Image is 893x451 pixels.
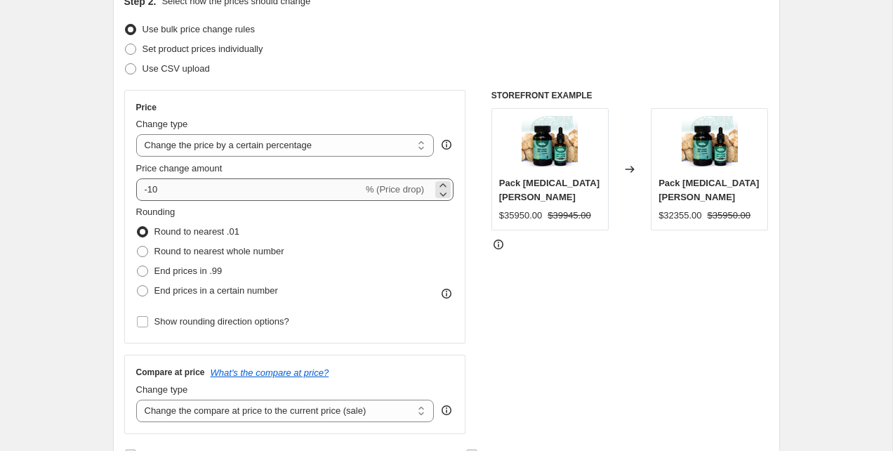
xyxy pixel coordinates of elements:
[708,209,750,223] strike: $35950.00
[548,209,590,223] strike: $39945.00
[366,184,424,195] span: % (Price drop)
[136,163,223,174] span: Price change amount
[522,116,578,172] img: Frasco_y_gotario_Melena_de_Leon_Frente_80x.webp
[659,178,759,202] span: Pack [MEDICAL_DATA][PERSON_NAME]
[659,209,701,223] div: $32355.00
[136,102,157,113] h3: Price
[682,116,738,172] img: Frasco_y_gotario_Melena_de_Leon_Frente_80x.webp
[136,384,188,395] span: Change type
[154,266,223,276] span: End prices in .99
[136,367,205,378] h3: Compare at price
[143,44,263,54] span: Set product prices individually
[439,403,454,417] div: help
[136,207,176,217] span: Rounding
[136,178,363,201] input: -15
[439,138,454,152] div: help
[136,119,188,129] span: Change type
[154,316,289,327] span: Show rounding direction options?
[154,246,284,256] span: Round to nearest whole number
[143,63,210,74] span: Use CSV upload
[491,90,769,101] h6: STOREFRONT EXAMPLE
[143,24,255,34] span: Use bulk price change rules
[154,226,239,237] span: Round to nearest .01
[211,367,329,378] button: What's the compare at price?
[154,285,278,296] span: End prices in a certain number
[499,178,600,202] span: Pack [MEDICAL_DATA][PERSON_NAME]
[499,209,542,223] div: $35950.00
